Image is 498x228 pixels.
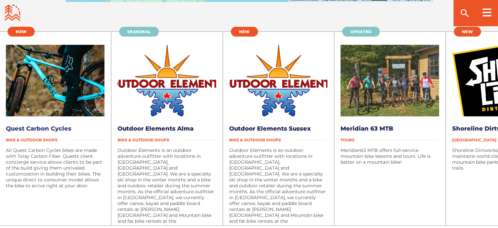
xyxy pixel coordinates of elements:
a: Outdoor Elements Sussex [229,125,311,132]
p: Meridian63 MTB offers full-service mountain bike lessons and tours. Life is better on a mountain ... [341,147,439,165]
a: New [454,27,481,37]
span: Bike & Outdoor Shops [118,137,177,142]
a: New [8,27,35,37]
p: All Quest Carbon Cycles bikes are made with Toray Carbon Fiber. Quests client concierge service a... [6,147,104,189]
span: New [239,29,250,34]
a: New [231,27,258,37]
a: Outdoor Elements Alma [118,125,194,132]
span: Updated [350,29,372,34]
span: Bike & Outdoor Shops [229,137,289,142]
span: New [462,29,473,34]
a: Seasonal [119,27,159,37]
span: Seasonal [127,29,151,34]
span: Bike & Outdoor Shops [6,137,66,142]
span: New [16,29,27,34]
span: Tours [341,137,363,142]
a: Meridian 63 MTB [341,125,393,132]
ion-icon: search [459,8,470,18]
a: Updated [342,27,380,37]
a: Quest Carbon Cycles [6,125,71,132]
